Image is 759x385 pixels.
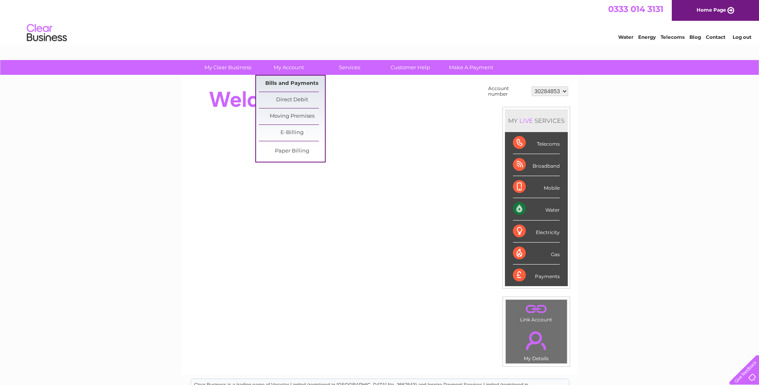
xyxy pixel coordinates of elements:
[259,92,325,108] a: Direct Debit
[505,109,568,132] div: MY SERVICES
[513,265,560,286] div: Payments
[513,221,560,243] div: Electricity
[505,299,567,325] td: Link Account
[259,143,325,159] a: Paper Billing
[513,176,560,198] div: Mobile
[259,108,325,124] a: Moving Premises
[256,60,322,75] a: My Account
[661,34,685,40] a: Telecoms
[26,21,67,45] img: logo.png
[508,327,565,355] a: .
[518,117,535,124] div: LIVE
[195,60,261,75] a: My Clear Business
[486,84,530,99] td: Account number
[513,132,560,154] div: Telecoms
[618,34,633,40] a: Water
[191,4,569,39] div: Clear Business is a trading name of Verastar Limited (registered in [GEOGRAPHIC_DATA] No. 3667643...
[259,125,325,141] a: E-Billing
[638,34,656,40] a: Energy
[508,302,565,316] a: .
[505,325,567,364] td: My Details
[513,198,560,220] div: Water
[438,60,504,75] a: Make A Payment
[316,60,383,75] a: Services
[513,154,560,176] div: Broadband
[377,60,443,75] a: Customer Help
[706,34,725,40] a: Contact
[513,243,560,265] div: Gas
[608,4,663,14] a: 0333 014 3131
[733,34,751,40] a: Log out
[259,76,325,92] a: Bills and Payments
[689,34,701,40] a: Blog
